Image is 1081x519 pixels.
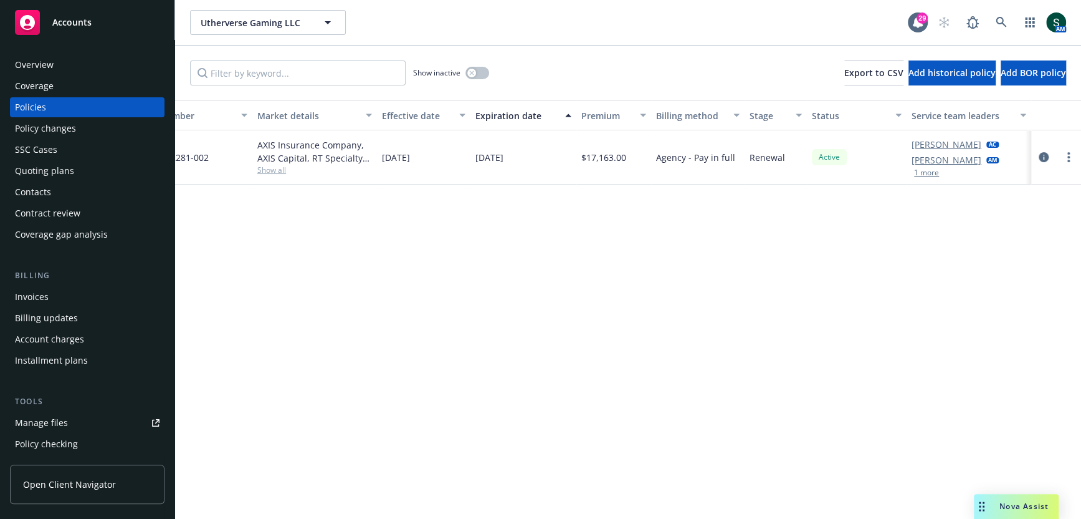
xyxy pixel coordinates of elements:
div: Billing updates [15,308,78,328]
button: Stage [745,100,807,130]
div: Effective date [382,109,452,122]
span: Show all [257,165,372,175]
a: Coverage [10,76,164,96]
button: Effective date [377,100,470,130]
div: Expiration date [475,109,558,122]
span: Add historical policy [908,67,996,79]
span: Export to CSV [844,67,903,79]
a: Policy checking [10,434,164,454]
a: [PERSON_NAME] [912,153,981,167]
div: Manage files [15,413,68,433]
button: Export to CSV [844,61,903,85]
div: Quoting plans [15,161,74,181]
button: Market details [252,100,377,130]
button: Expiration date [470,100,576,130]
a: more [1061,150,1076,165]
button: Utherverse Gaming LLC [190,10,346,35]
a: Search [989,10,1014,35]
img: photo [1046,12,1066,32]
a: circleInformation [1036,150,1051,165]
a: Quoting plans [10,161,164,181]
button: Status [807,100,907,130]
span: Nova Assist [999,501,1049,512]
a: Accounts [10,5,164,40]
div: Service team leaders [912,109,1012,122]
div: SSC Cases [15,140,57,160]
div: Policy checking [15,434,78,454]
div: Policy number [133,109,234,122]
input: Filter by keyword... [190,61,406,85]
a: Manage files [10,413,164,433]
a: Report a Bug [960,10,985,35]
span: Active [817,152,842,163]
div: Status [812,109,888,122]
a: Billing updates [10,308,164,328]
button: Add BOR policy [1001,61,1066,85]
span: [DATE] [382,151,410,164]
a: Policy changes [10,119,164,138]
button: Add historical policy [908,61,996,85]
div: Policies [15,97,46,117]
div: Installment plans [15,351,88,371]
div: Coverage gap analysis [15,225,108,245]
button: Policy number [128,100,252,130]
div: Coverage [15,76,54,96]
button: Service team leaders [907,100,1031,130]
button: Nova Assist [974,494,1059,519]
a: Coverage gap analysis [10,225,164,245]
span: $17,163.00 [581,151,626,164]
span: Accounts [52,17,92,27]
a: Policies [10,97,164,117]
div: Contacts [15,182,51,202]
a: Contacts [10,182,164,202]
div: Stage [750,109,788,122]
div: Account charges [15,329,84,349]
div: Billing [10,269,164,282]
span: Open Client Navigator [23,478,116,491]
div: Tools [10,395,164,408]
span: Utherverse Gaming LLC [201,16,308,29]
a: Account charges [10,329,164,349]
div: Billing method [656,109,726,122]
a: Invoices [10,287,164,307]
div: AXIS Insurance Company, AXIS Capital, RT Specialty Insurance Services, LLC (RSG Specialty, LLC) [257,138,372,165]
div: Contract review [15,203,80,223]
a: Start snowing [931,10,956,35]
a: Installment plans [10,351,164,371]
a: [PERSON_NAME] [912,138,981,151]
div: Overview [15,55,54,75]
button: 1 more [914,169,939,177]
div: Policy changes [15,119,76,138]
span: [DATE] [475,151,503,164]
a: Overview [10,55,164,75]
div: Market details [257,109,358,122]
span: Show inactive [413,67,460,78]
a: Switch app [1017,10,1042,35]
div: Premium [581,109,632,122]
button: Billing method [651,100,745,130]
button: Premium [576,100,651,130]
span: Agency - Pay in full [656,151,735,164]
span: Renewal [750,151,785,164]
a: Contract review [10,203,164,223]
div: Drag to move [974,494,989,519]
a: SSC Cases [10,140,164,160]
span: Add BOR policy [1001,67,1066,79]
div: 29 [917,12,928,24]
div: Invoices [15,287,49,307]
